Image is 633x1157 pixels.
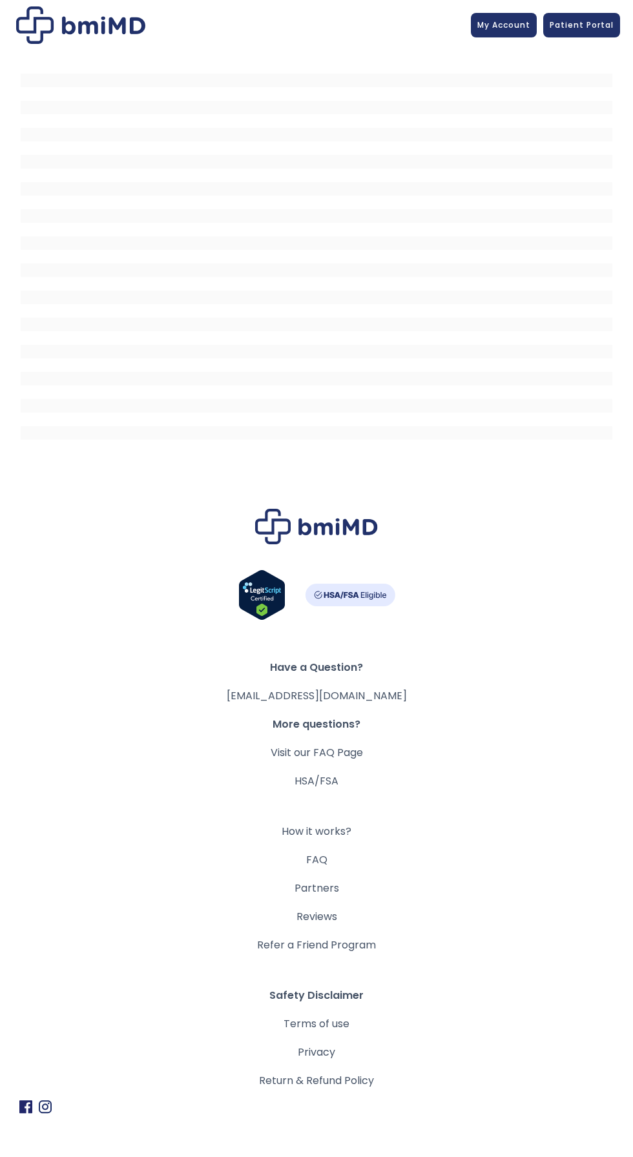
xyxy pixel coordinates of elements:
iframe: MDI Patient Messaging Portal [21,60,612,447]
span: More questions? [19,715,614,733]
a: [EMAIL_ADDRESS][DOMAIN_NAME] [227,688,407,703]
a: My Account [471,13,537,37]
a: Visit our FAQ Page [271,745,363,760]
span: Have a Question? [19,659,614,677]
a: Patient Portal [543,13,620,37]
a: How it works? [19,823,614,841]
a: Verify LegitScript Approval for www.bmimd.com [238,569,285,626]
img: Patient Messaging Portal [16,6,145,44]
img: Brand Logo [255,509,378,544]
img: Facebook [19,1100,32,1114]
span: Safety Disclaimer [19,987,614,1005]
img: Verify Approval for www.bmimd.com [238,569,285,620]
a: HSA/FSA [295,773,338,788]
img: HSA-FSA [305,584,395,606]
a: Reviews [19,908,614,926]
a: Partners [19,879,614,897]
a: Refer a Friend Program [19,936,614,954]
a: FAQ [19,851,614,869]
a: Terms of use [19,1015,614,1033]
img: Instagram [39,1100,52,1114]
span: Patient Portal [550,19,614,30]
span: My Account [477,19,530,30]
a: Privacy [19,1043,614,1061]
a: Return & Refund Policy [19,1072,614,1090]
